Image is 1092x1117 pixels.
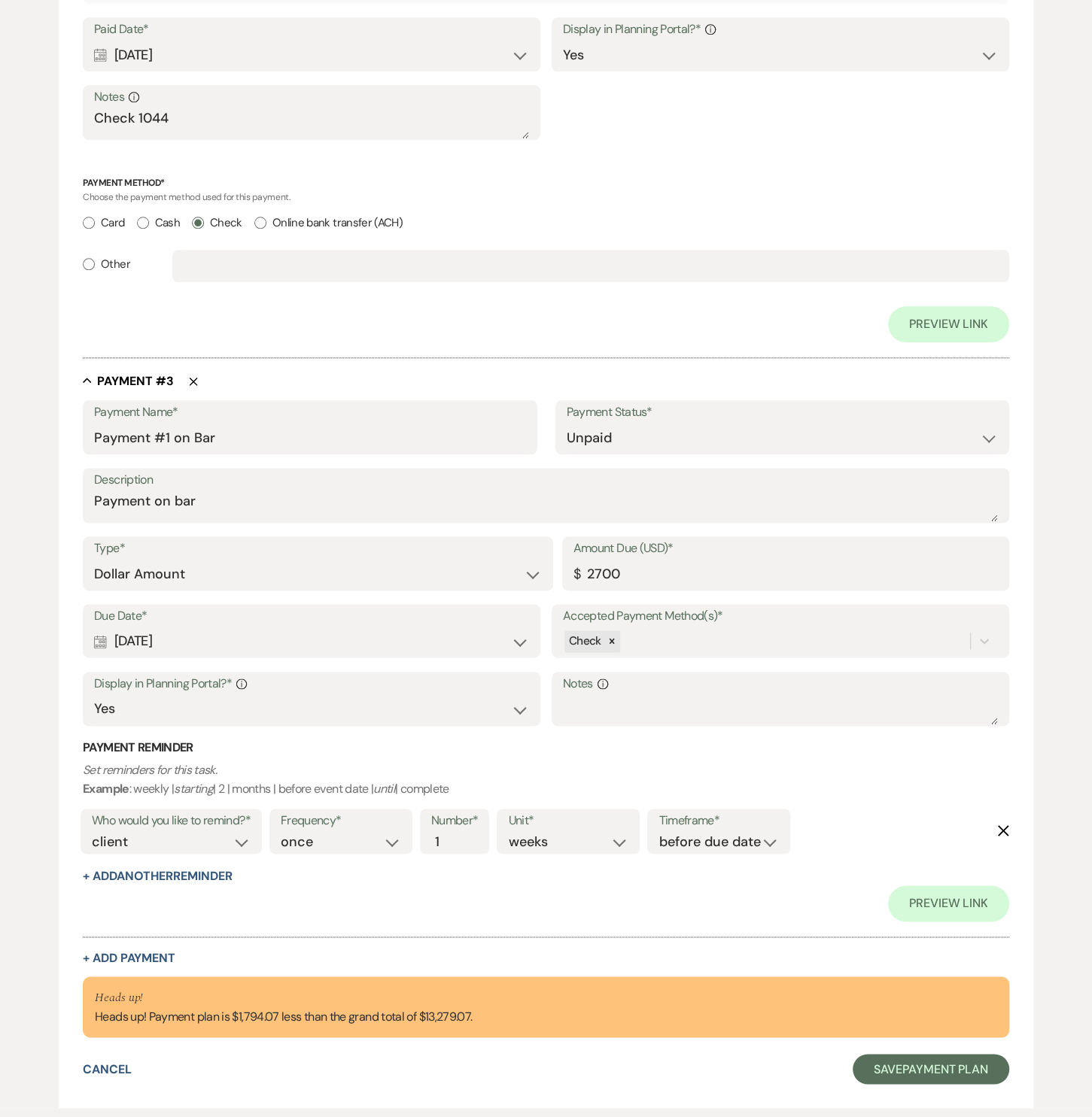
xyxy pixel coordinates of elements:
[192,217,204,229] input: Check
[94,606,529,627] label: Due Date*
[573,564,580,584] div: $
[888,885,1009,921] a: Preview Link
[83,176,1009,190] p: Payment Method*
[567,402,998,423] label: Payment Status*
[83,258,95,270] input: Other
[174,781,213,797] i: starting
[83,781,129,797] b: Example
[83,870,232,882] button: + AddAnotherReminder
[83,254,130,275] label: Other
[94,108,529,138] textarea: Check 1044
[94,402,525,423] label: Payment Name*
[94,673,529,695] label: Display in Planning Portal?*
[83,739,1009,756] h3: Payment Reminder
[888,306,1009,342] a: Preview Link
[97,373,174,390] h5: Payment # 3
[83,373,174,388] button: Payment #3
[83,760,1009,799] p: : weekly | | 2 | months | before event date | | complete
[508,810,628,832] label: Unit*
[94,87,529,108] label: Notes
[83,762,217,778] i: Set reminders for this task.
[569,633,601,648] span: Check
[94,538,541,560] label: Type*
[83,952,175,964] button: + Add Payment
[92,810,251,832] label: Who would you like to remind?*
[573,538,998,560] label: Amount Due (USD)*
[563,19,998,41] label: Display in Planning Portal?*
[83,1063,132,1075] button: Cancel
[563,673,998,695] label: Notes
[83,213,124,233] label: Card
[137,217,149,229] input: Cash
[373,781,395,797] i: until
[94,19,529,41] label: Paid Date*
[254,213,403,233] label: Online bank transfer (ACH)
[853,1054,1009,1084] button: SavePayment Plan
[95,988,472,1026] div: Heads up! Payment plan is $1,794.07 less than the grand total of $13,279.07.
[83,217,95,229] input: Card
[659,810,779,832] label: Timeframe*
[94,627,529,656] div: [DATE]
[281,810,401,832] label: Frequency*
[563,606,998,627] label: Accepted Payment Method(s)*
[94,491,998,521] textarea: Payment on bar
[94,469,998,491] label: Description
[95,988,472,1008] p: Heads up!
[137,213,180,233] label: Cash
[94,41,529,70] div: [DATE]
[254,217,266,229] input: Online bank transfer (ACH)
[192,213,242,233] label: Check
[83,191,290,203] span: Choose the payment method used for this payment.
[431,810,479,832] label: Number*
